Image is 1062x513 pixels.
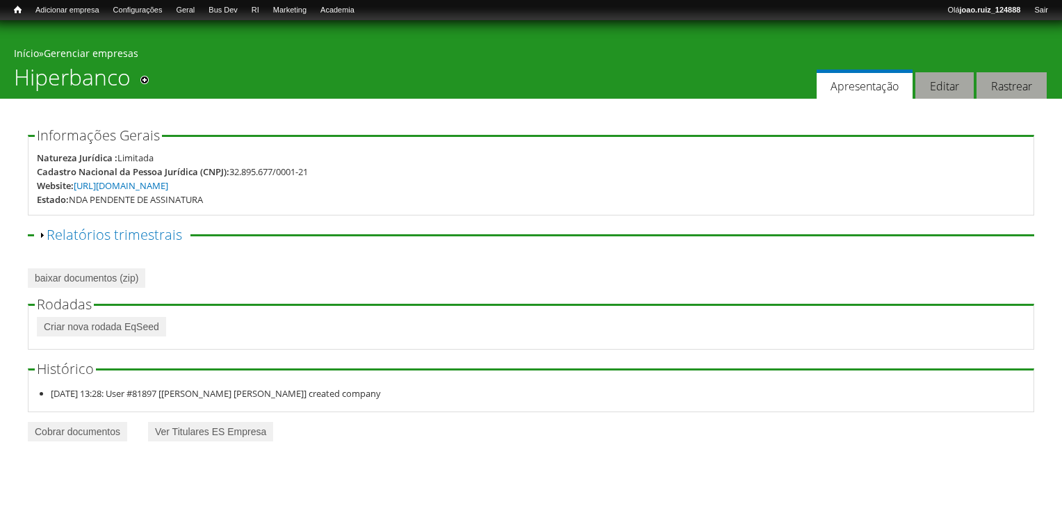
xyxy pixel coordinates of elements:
[313,3,361,17] a: Academia
[37,151,117,165] div: Natureza Jurídica :
[69,193,203,206] div: NDA PENDENTE DE ASSINATURA
[37,165,229,179] div: Cadastro Nacional da Pessoa Jurídica (CNPJ):
[245,3,266,17] a: RI
[148,422,273,441] a: Ver Titulares ES Empresa
[915,72,974,99] a: Editar
[202,3,245,17] a: Bus Dev
[14,47,39,60] a: Início
[37,359,94,378] span: Histórico
[14,5,22,15] span: Início
[960,6,1021,14] strong: joao.ruiz_124888
[37,126,160,145] span: Informações Gerais
[266,3,313,17] a: Marketing
[7,3,28,17] a: Início
[37,295,92,313] span: Rodadas
[28,422,127,441] a: Cobrar documentos
[169,3,202,17] a: Geral
[229,165,308,179] div: 32.895.677/0001-21
[1027,3,1055,17] a: Sair
[74,179,168,192] a: [URL][DOMAIN_NAME]
[14,47,1048,64] div: »
[37,193,69,206] div: Estado:
[117,151,154,165] div: Limitada
[47,225,182,244] a: Relatórios trimestrais
[44,47,138,60] a: Gerenciar empresas
[37,179,74,193] div: Website:
[28,268,145,288] a: baixar documentos (zip)
[977,72,1047,99] a: Rastrear
[817,70,913,99] a: Apresentação
[37,317,166,336] a: Criar nova rodada EqSeed
[106,3,170,17] a: Configurações
[51,386,1026,400] li: [DATE] 13:28: User #81897 [[PERSON_NAME] [PERSON_NAME]] created company
[28,3,106,17] a: Adicionar empresa
[14,64,131,99] h1: Hiperbanco
[940,3,1027,17] a: Olájoao.ruiz_124888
